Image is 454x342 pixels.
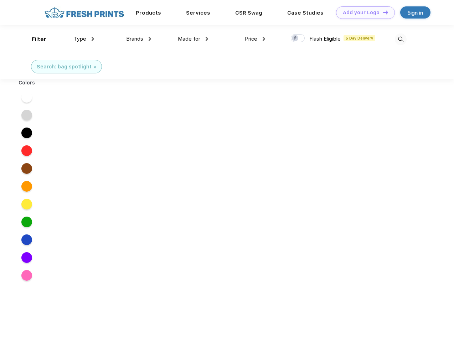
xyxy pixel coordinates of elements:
[42,6,126,19] img: fo%20logo%202.webp
[400,6,430,19] a: Sign in
[344,35,375,41] span: 5 Day Delivery
[309,36,341,42] span: Flash Eligible
[32,35,46,43] div: Filter
[149,37,151,41] img: dropdown.png
[37,63,92,71] div: Search: bag spotlight
[245,36,257,42] span: Price
[343,10,380,16] div: Add your Logo
[13,79,41,87] div: Colors
[94,66,96,68] img: filter_cancel.svg
[74,36,86,42] span: Type
[395,33,407,45] img: desktop_search.svg
[383,10,388,14] img: DT
[408,9,423,17] div: Sign in
[206,37,208,41] img: dropdown.png
[263,37,265,41] img: dropdown.png
[92,37,94,41] img: dropdown.png
[136,10,161,16] a: Products
[126,36,143,42] span: Brands
[178,36,200,42] span: Made for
